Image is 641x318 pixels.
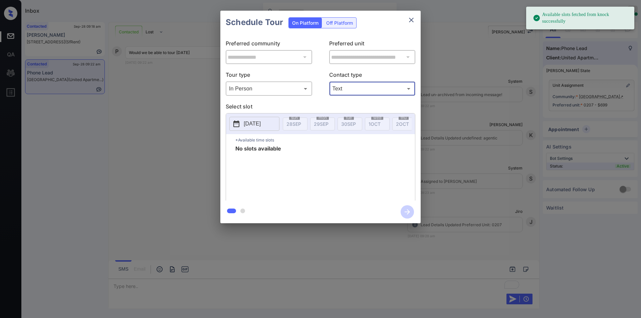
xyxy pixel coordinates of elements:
[329,39,416,50] p: Preferred unit
[226,102,415,113] p: Select slot
[289,18,322,28] div: On Platform
[226,71,312,81] p: Tour type
[229,117,279,131] button: [DATE]
[227,83,310,94] div: In Person
[323,18,356,28] div: Off Platform
[244,120,261,128] p: [DATE]
[329,71,416,81] p: Contact type
[533,9,629,27] div: Available slots fetched from knock successfully
[220,11,288,34] h2: Schedule Tour
[226,39,312,50] p: Preferred community
[235,146,281,199] span: No slots available
[331,83,414,94] div: Text
[397,203,418,221] button: btn-next
[235,134,415,146] p: *Available time slots
[405,13,418,27] button: close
